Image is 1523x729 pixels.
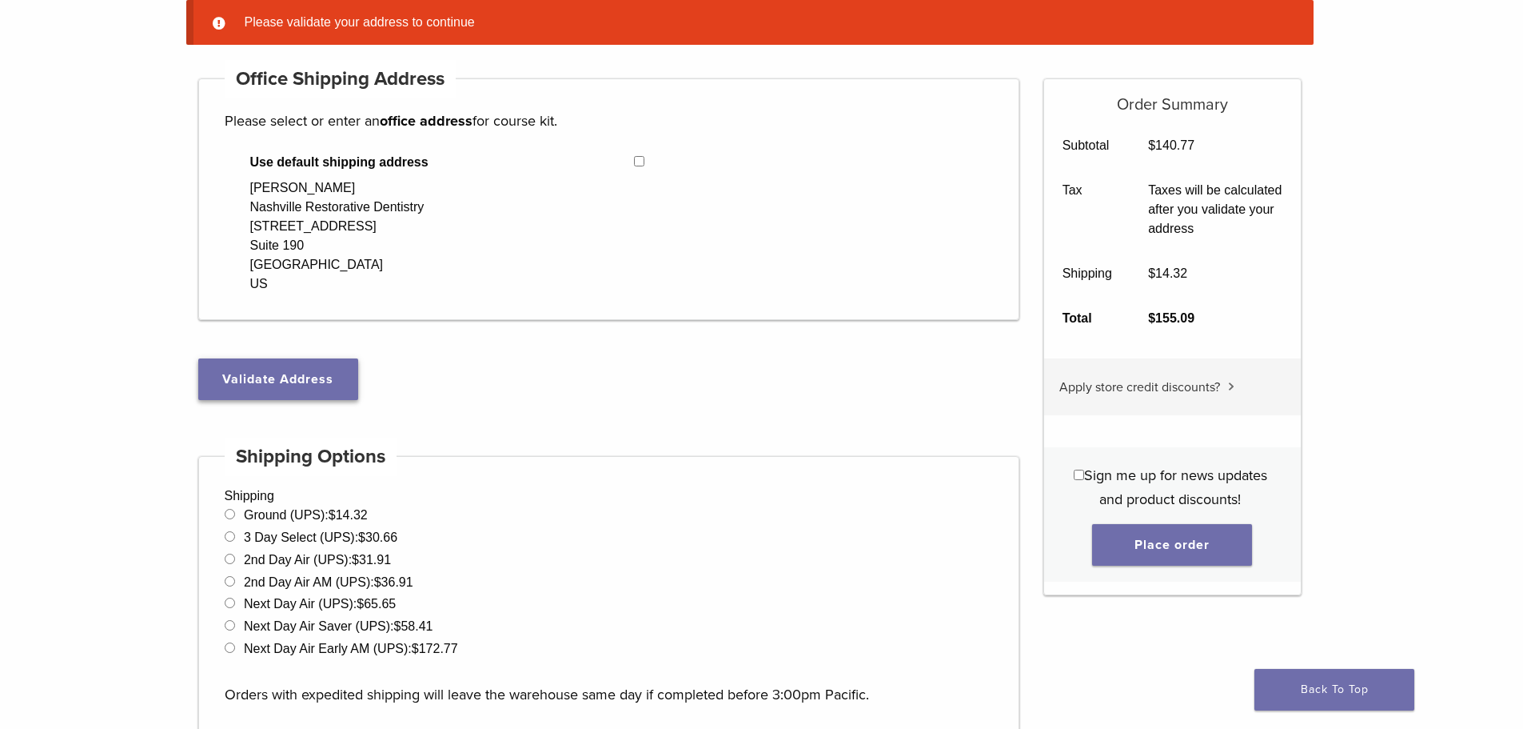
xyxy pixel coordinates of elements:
[225,438,397,476] h4: Shipping Options
[250,178,425,294] div: [PERSON_NAME] Nashville Restorative Dentistry [STREET_ADDRESS] Suite 190 [GEOGRAPHIC_DATA] US
[225,109,994,133] p: Please select or enter an for course kit.
[1148,266,1187,280] bdi: 14.32
[1044,296,1130,341] th: Total
[412,642,419,655] span: $
[250,153,635,172] span: Use default shipping address
[1148,311,1155,325] span: $
[1044,251,1130,296] th: Shipping
[1148,266,1155,280] span: $
[358,531,365,544] span: $
[352,553,359,567] span: $
[357,597,396,611] bdi: 65.65
[1148,311,1194,325] bdi: 155.09
[380,112,472,130] strong: office address
[1228,383,1234,391] img: caret.svg
[1130,168,1301,251] td: Taxes will be calculated after you validate your address
[244,619,433,633] label: Next Day Air Saver (UPS):
[1092,524,1252,566] button: Place order
[244,531,397,544] label: 3 Day Select (UPS):
[1148,138,1194,152] bdi: 140.77
[329,508,336,522] span: $
[198,358,358,400] button: Validate Address
[358,531,397,544] bdi: 30.66
[394,619,401,633] span: $
[1084,467,1267,508] span: Sign me up for news updates and product discounts!
[1044,79,1301,114] h5: Order Summary
[244,575,413,589] label: 2nd Day Air AM (UPS):
[1044,123,1130,168] th: Subtotal
[225,60,457,98] h4: Office Shipping Address
[1059,379,1220,395] span: Apply store credit discounts?
[225,659,994,707] p: Orders with expedited shipping will leave the warehouse same day if completed before 3:00pm Pacific.
[238,13,1288,32] li: Please validate your address to continue
[244,508,368,522] label: Ground (UPS):
[244,553,391,567] label: 2nd Day Air (UPS):
[374,575,413,589] bdi: 36.91
[1074,470,1084,480] input: Sign me up for news updates and product discounts!
[244,642,458,655] label: Next Day Air Early AM (UPS):
[1254,669,1414,711] a: Back To Top
[374,575,381,589] span: $
[357,597,364,611] span: $
[412,642,458,655] bdi: 172.77
[1044,168,1130,251] th: Tax
[352,553,391,567] bdi: 31.91
[394,619,433,633] bdi: 58.41
[329,508,368,522] bdi: 14.32
[244,597,396,611] label: Next Day Air (UPS):
[1148,138,1155,152] span: $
